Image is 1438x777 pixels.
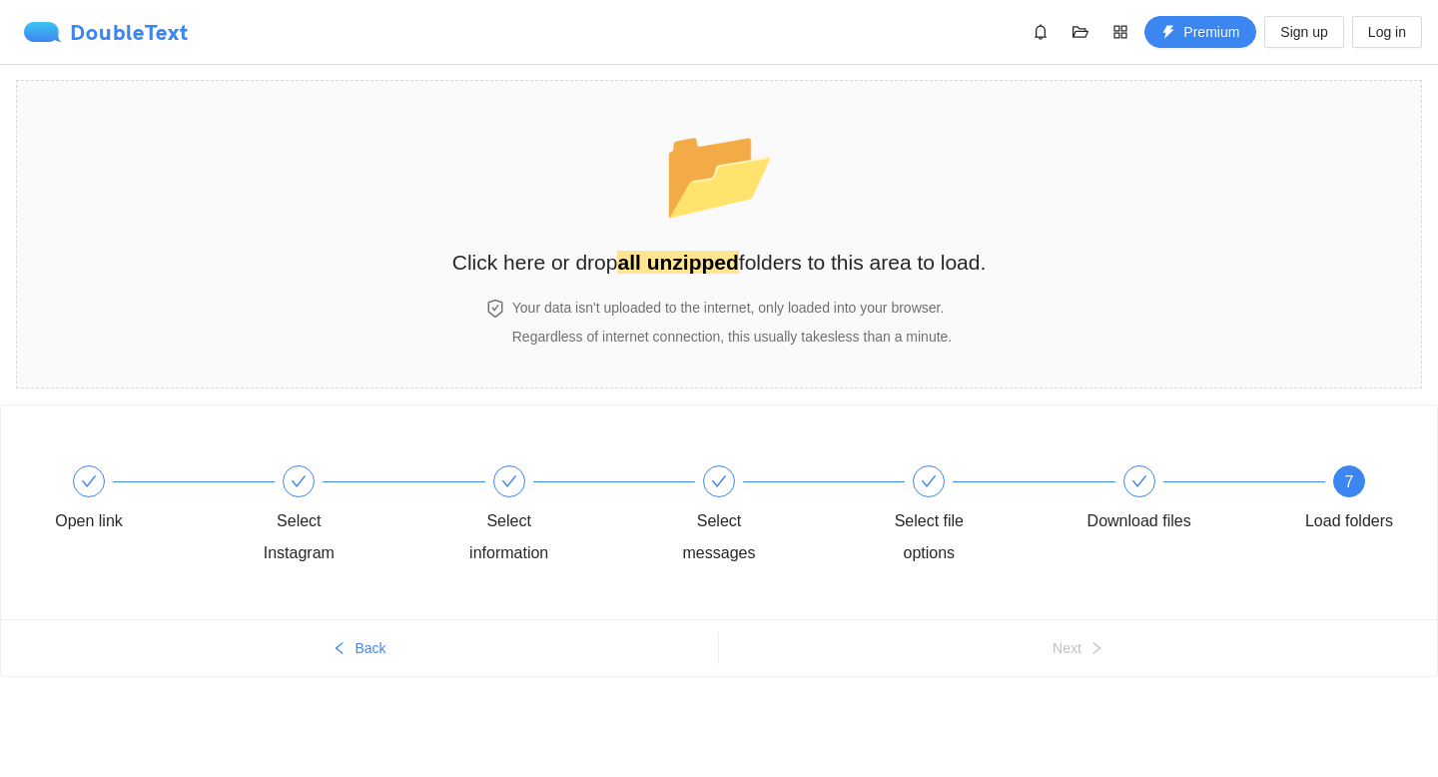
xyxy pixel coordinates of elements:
span: folder-open [1066,24,1095,40]
span: check [921,473,937,489]
button: folder-open [1065,16,1096,48]
span: left [333,641,347,657]
span: bell [1026,24,1056,40]
span: Log in [1368,21,1406,43]
div: Select Instagram [241,505,357,569]
span: 7 [1345,473,1354,490]
div: DoubleText [24,22,189,42]
span: check [501,473,517,489]
button: Log in [1352,16,1422,48]
span: Back [355,637,385,659]
span: Sign up [1280,21,1327,43]
button: Sign up [1264,16,1343,48]
strong: all unzipped [617,251,738,274]
span: thunderbolt [1161,25,1175,41]
div: Open link [55,505,123,537]
span: check [81,473,97,489]
div: Select file options [871,505,987,569]
span: check [711,473,727,489]
button: thunderboltPremium [1144,16,1256,48]
button: leftBack [1,632,718,664]
span: Regardless of internet connection, this usually takes less than a minute . [512,329,952,345]
div: Download files [1081,465,1291,537]
button: appstore [1104,16,1136,48]
span: appstore [1105,24,1135,40]
div: Select messages [661,465,871,569]
div: Load folders [1305,505,1393,537]
button: Nextright [719,632,1437,664]
span: Premium [1183,21,1239,43]
span: safety-certificate [486,300,504,318]
span: check [1131,473,1147,489]
span: folder [662,122,777,224]
div: 7Load folders [1291,465,1407,537]
h2: Click here or drop folders to this area to load. [452,246,987,279]
a: logoDoubleText [24,22,189,42]
div: Select information [451,465,661,569]
div: Download files [1087,505,1191,537]
div: Open link [31,465,241,537]
div: Select information [451,505,567,569]
div: Select file options [871,465,1080,569]
span: check [291,473,307,489]
div: Select Instagram [241,465,450,569]
img: logo [24,22,70,42]
h4: Your data isn't uploaded to the internet, only loaded into your browser. [512,297,952,319]
button: bell [1025,16,1057,48]
div: Select messages [661,505,777,569]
